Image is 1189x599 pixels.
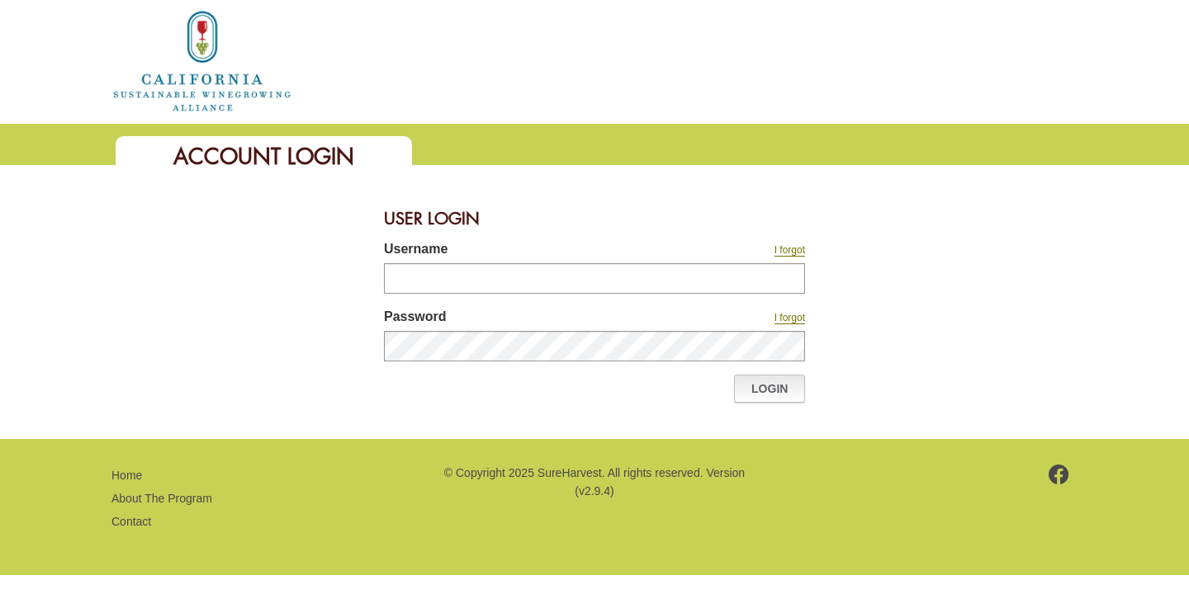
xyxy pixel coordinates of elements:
[775,312,805,324] a: I forgot
[775,244,805,257] a: I forgot
[384,198,805,239] div: User Login
[734,375,805,403] a: Login
[1049,465,1069,484] img: footer-facebook.png
[111,8,293,114] img: logo_cswa2x.png
[111,515,151,528] a: Contact
[111,492,212,505] a: About The Program
[111,53,293,67] a: Home
[384,239,656,263] label: Username
[173,142,354,171] span: Account Login
[442,464,747,501] p: © Copyright 2025 SureHarvest. All rights reserved. Version (v2.9.4)
[384,307,656,331] label: Password
[111,469,142,482] a: Home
